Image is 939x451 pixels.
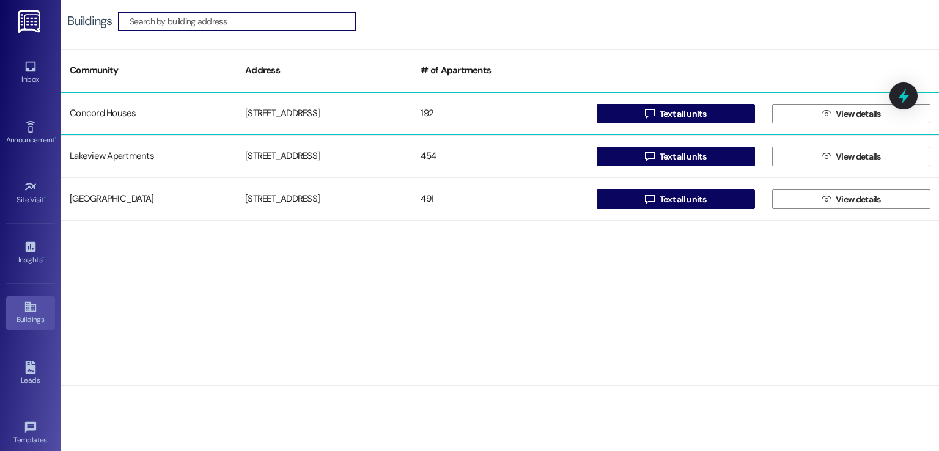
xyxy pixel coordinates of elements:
[836,150,881,163] span: View details
[597,189,755,209] button: Text all units
[412,144,587,169] div: 454
[772,147,930,166] button: View details
[237,56,412,86] div: Address
[6,417,55,450] a: Templates •
[237,144,412,169] div: [STREET_ADDRESS]
[6,357,55,390] a: Leads
[61,144,237,169] div: Lakeview Apartments
[822,152,831,161] i: 
[645,152,654,161] i: 
[6,177,55,210] a: Site Visit •
[6,296,55,329] a: Buildings
[412,56,587,86] div: # of Apartments
[61,187,237,211] div: [GEOGRAPHIC_DATA]
[47,434,49,442] span: •
[660,108,706,120] span: Text all units
[61,101,237,126] div: Concord Houses
[597,104,755,123] button: Text all units
[836,193,881,206] span: View details
[6,237,55,269] a: Insights •
[660,193,706,206] span: Text all units
[836,108,881,120] span: View details
[6,56,55,89] a: Inbox
[42,254,44,262] span: •
[772,104,930,123] button: View details
[130,13,356,30] input: Search by building address
[822,194,831,204] i: 
[597,147,755,166] button: Text all units
[645,194,654,204] i: 
[44,194,46,202] span: •
[772,189,930,209] button: View details
[67,15,112,28] div: Buildings
[412,101,587,126] div: 192
[237,101,412,126] div: [STREET_ADDRESS]
[645,109,654,119] i: 
[18,10,43,33] img: ResiDesk Logo
[237,187,412,211] div: [STREET_ADDRESS]
[54,134,56,142] span: •
[660,150,706,163] span: Text all units
[822,109,831,119] i: 
[61,56,237,86] div: Community
[412,187,587,211] div: 491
